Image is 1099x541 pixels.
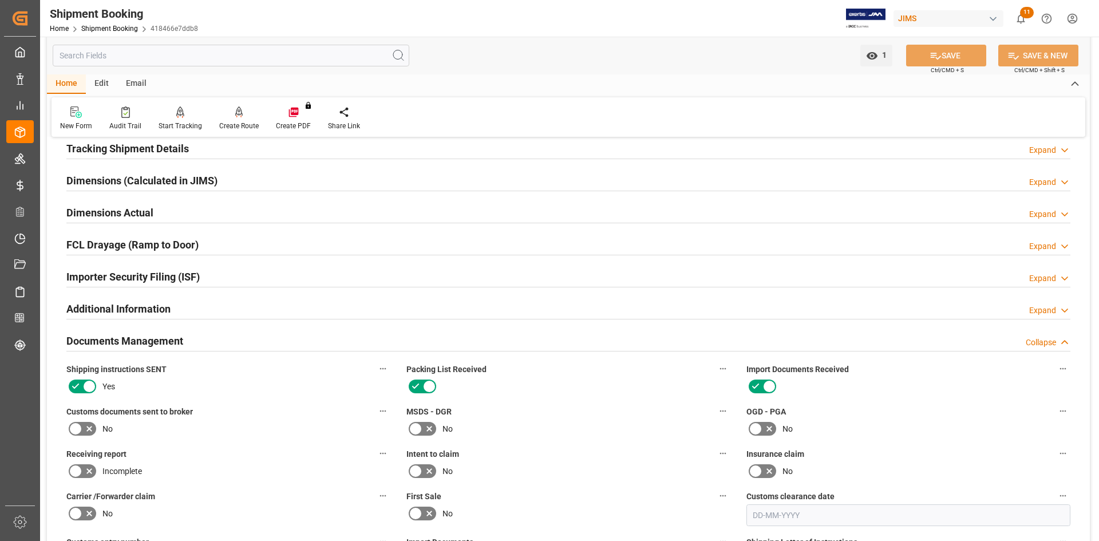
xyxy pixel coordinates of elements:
h2: FCL Drayage (Ramp to Door) [66,237,199,252]
span: Ctrl/CMD + Shift + S [1014,66,1065,74]
span: Shipping instructions SENT [66,364,167,376]
div: Edit [86,74,117,94]
a: Shipment Booking [81,25,138,33]
div: Audit Trail [109,121,141,131]
h2: Tracking Shipment Details [66,141,189,156]
h2: Additional Information [66,301,171,317]
div: Expand [1029,176,1056,188]
div: Expand [1029,273,1056,285]
h2: Dimensions (Calculated in JIMS) [66,173,218,188]
button: SAVE & NEW [998,45,1078,66]
button: First Sale [715,488,730,503]
input: Search Fields [53,45,409,66]
span: OGD - PGA [746,406,786,418]
h2: Importer Security Filing (ISF) [66,269,200,285]
div: Create Route [219,121,259,131]
span: Receiving report [66,448,126,460]
span: No [782,465,793,477]
button: Packing List Received [715,361,730,376]
button: OGD - PGA [1055,404,1070,418]
span: Yes [102,381,115,393]
span: 11 [1020,7,1034,18]
span: Import Documents Received [746,364,849,376]
button: JIMS [894,7,1008,29]
span: Ctrl/CMD + S [931,66,964,74]
span: Intent to claim [406,448,459,460]
a: Home [50,25,69,33]
button: open menu [860,45,892,66]
span: No [782,423,793,435]
span: No [102,508,113,520]
div: Expand [1029,144,1056,156]
button: Receiving report [375,446,390,461]
span: No [442,465,453,477]
button: Shipping instructions SENT [375,361,390,376]
button: Help Center [1034,6,1060,31]
h2: Dimensions Actual [66,205,153,220]
div: Expand [1029,305,1056,317]
span: Carrier /Forwarder claim [66,491,155,503]
div: Email [117,74,155,94]
button: Carrier /Forwarder claim [375,488,390,503]
h2: Documents Management [66,333,183,349]
div: JIMS [894,10,1003,27]
button: Insurance claim [1055,446,1070,461]
div: Start Tracking [159,121,202,131]
div: Expand [1029,240,1056,252]
div: Collapse [1026,337,1056,349]
span: Packing List Received [406,364,487,376]
span: Insurance claim [746,448,804,460]
div: Home [47,74,86,94]
span: First Sale [406,491,441,503]
span: No [442,508,453,520]
span: Incomplete [102,465,142,477]
span: MSDS - DGR [406,406,452,418]
button: Import Documents Received [1055,361,1070,376]
button: Intent to claim [715,446,730,461]
span: No [442,423,453,435]
span: Customs documents sent to broker [66,406,193,418]
img: Exertis%20JAM%20-%20Email%20Logo.jpg_1722504956.jpg [846,9,885,29]
button: MSDS - DGR [715,404,730,418]
button: show 11 new notifications [1008,6,1034,31]
button: Customs clearance date [1055,488,1070,503]
div: Shipment Booking [50,5,198,22]
span: Customs clearance date [746,491,835,503]
button: Customs documents sent to broker [375,404,390,418]
input: DD-MM-YYYY [746,504,1070,526]
div: New Form [60,121,92,131]
span: 1 [878,50,887,60]
button: SAVE [906,45,986,66]
div: Expand [1029,208,1056,220]
div: Share Link [328,121,360,131]
span: No [102,423,113,435]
